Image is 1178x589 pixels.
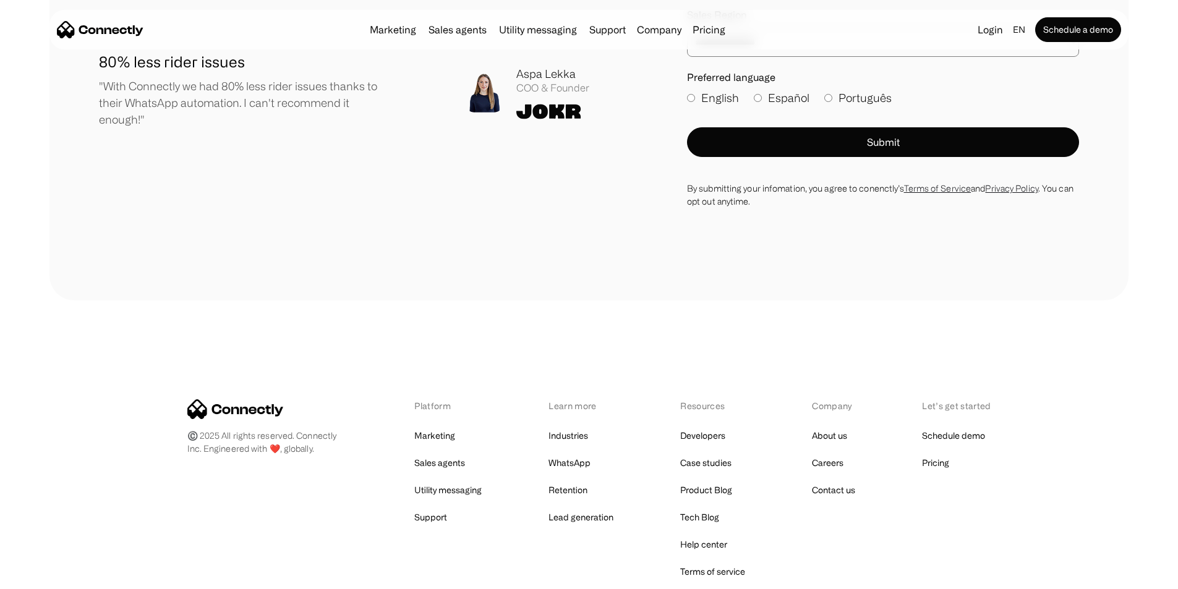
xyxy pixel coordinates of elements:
[25,567,74,585] ul: Language list
[680,509,719,526] a: Tech Blog
[904,184,971,193] a: Terms of Service
[680,536,727,553] a: Help center
[812,399,855,412] div: Company
[1013,21,1025,38] div: en
[548,481,587,499] a: Retention
[680,563,745,580] a: Terms of service
[687,90,739,106] label: English
[812,427,847,444] a: About us
[973,21,1008,38] a: Login
[824,90,892,106] label: Português
[516,82,589,94] div: COO & Founder
[548,454,591,472] a: WhatsApp
[424,25,492,35] a: Sales agents
[680,427,725,444] a: Developers
[687,72,1079,83] label: Preferred language
[922,427,985,444] a: Schedule demo
[985,184,1038,193] a: Privacy Policy
[688,25,730,35] a: Pricing
[548,509,613,526] a: Lead generation
[922,399,991,412] div: Let’s get started
[687,94,695,102] input: English
[99,51,393,73] h1: 80% less rider issues
[57,20,143,39] a: home
[812,481,855,499] a: Contact us
[12,566,74,585] aside: Language selected: English
[754,90,809,106] label: Español
[548,399,613,412] div: Learn more
[414,509,447,526] a: Support
[516,66,589,82] div: Aspa Lekka
[687,182,1079,208] div: By submitting your infomation, you agree to conenctly’s and . You can opt out anytime.
[494,25,582,35] a: Utility messaging
[637,21,681,38] div: Company
[633,21,685,38] div: Company
[1008,21,1033,38] div: en
[414,427,455,444] a: Marketing
[414,399,482,412] div: Platform
[99,78,393,128] p: "With Connectly we had 80% less rider issues thanks to their WhatsApp automation. I can't recomme...
[680,454,732,472] a: Case studies
[922,454,949,472] a: Pricing
[812,454,843,472] a: Careers
[414,454,465,472] a: Sales agents
[1035,17,1121,42] a: Schedule a demo
[680,399,745,412] div: Resources
[584,25,631,35] a: Support
[680,481,732,499] a: Product Blog
[824,94,832,102] input: Português
[414,481,482,499] a: Utility messaging
[548,427,588,444] a: Industries
[687,127,1079,157] button: Submit
[754,94,762,102] input: Español
[365,25,421,35] a: Marketing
